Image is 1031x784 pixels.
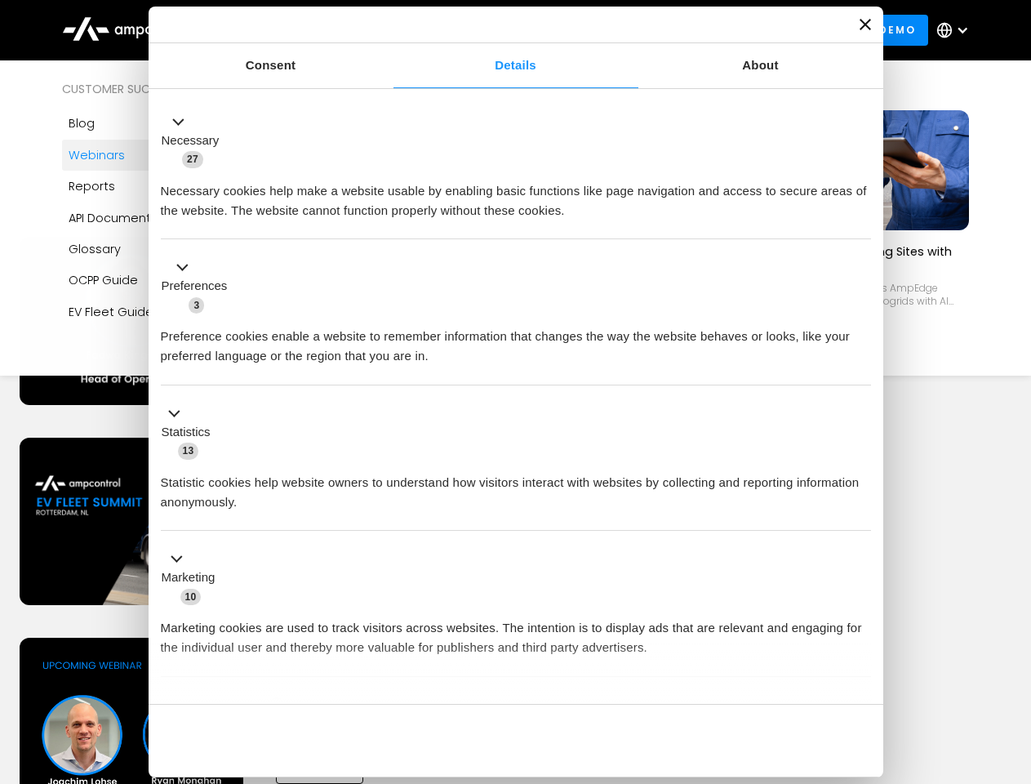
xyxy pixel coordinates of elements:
div: Glossary [69,240,121,258]
button: Marketing (10) [161,550,225,607]
span: 3 [189,297,204,314]
div: Reports [69,177,115,195]
button: Preferences (3) [161,258,238,315]
span: 27 [182,151,203,167]
div: API Documentation [69,209,182,227]
span: 10 [180,589,202,605]
a: About [638,43,883,88]
label: Statistics [162,423,211,442]
div: EV Fleet Guide [69,303,153,321]
a: Glossary [62,234,264,265]
div: Statistic cookies help website owners to understand how visitors interact with websites by collec... [161,461,871,512]
button: Statistics (13) [161,403,220,461]
a: OCPP Guide [62,265,264,296]
a: Details [393,43,638,88]
div: Webinars [69,146,125,164]
a: API Documentation [62,203,264,234]
div: Customer success [62,80,264,98]
div: Necessary cookies help make a website usable by enabling basic functions like page navigation and... [161,169,871,220]
a: Reports [62,171,264,202]
button: Close banner [860,19,871,30]
a: Webinars [62,140,264,171]
label: Preferences [162,277,228,296]
button: Unclassified (2) [161,695,295,715]
label: Marketing [162,568,216,587]
div: OCPP Guide [69,271,138,289]
a: Consent [149,43,393,88]
button: Necessary (27) [161,112,229,169]
span: 2 [269,697,285,714]
div: Preference cookies enable a website to remember information that changes the way the website beha... [161,314,871,366]
button: Okay [636,717,870,764]
span: 13 [178,443,199,459]
label: Necessary [162,131,220,150]
div: Marketing cookies are used to track visitors across websites. The intention is to display ads tha... [161,606,871,657]
div: Blog [69,114,95,132]
a: Blog [62,108,264,139]
a: EV Fleet Guide [62,296,264,327]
